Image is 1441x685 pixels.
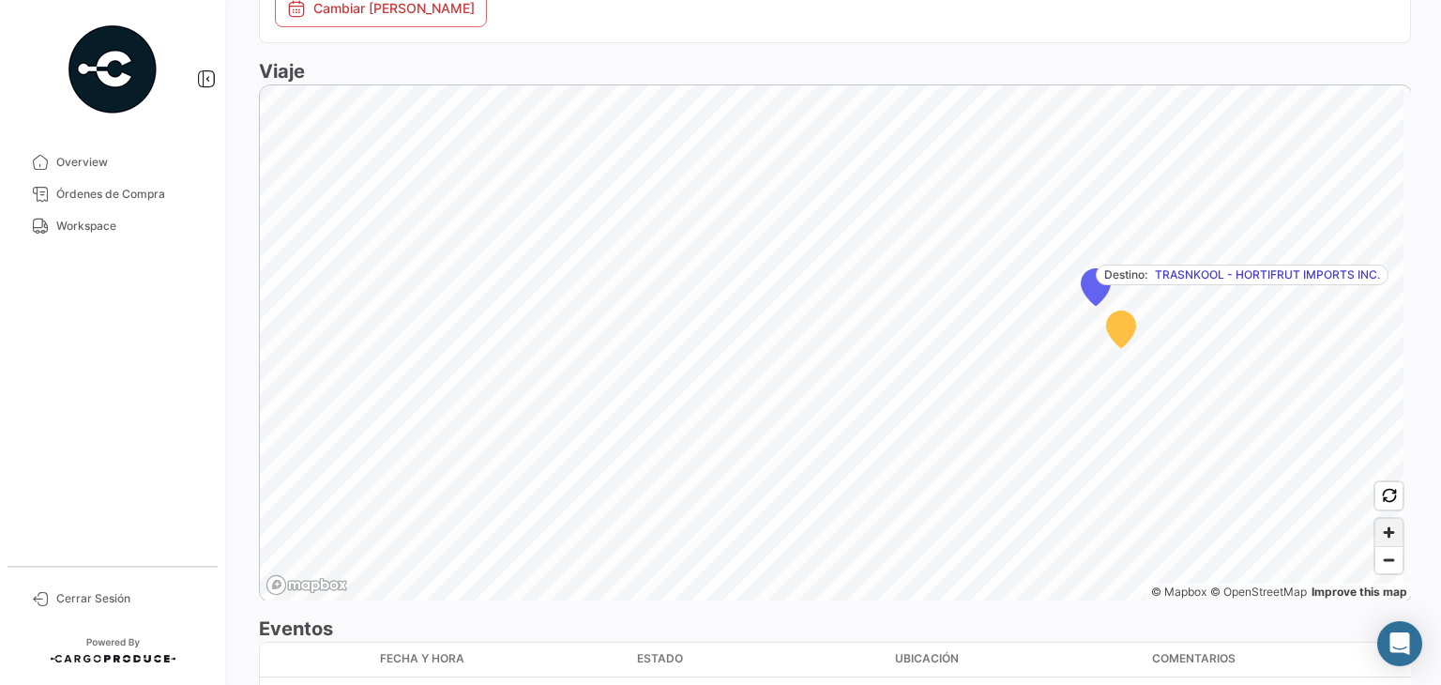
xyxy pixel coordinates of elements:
a: OpenStreetMap [1210,585,1307,599]
span: TRASNKOOL - HORTIFRUT IMPORTS INC. [1155,266,1380,283]
span: Overview [56,154,203,171]
span: Ubicación [895,650,959,667]
h3: Eventos [259,616,1411,642]
span: Órdenes de Compra [56,186,203,203]
a: Mapbox [1151,585,1206,599]
span: Comentarios [1152,650,1236,667]
h3: Viaje [259,58,1411,84]
span: Destino: [1104,266,1147,283]
span: Estado [637,650,683,667]
span: Zoom out [1375,547,1403,573]
div: Map marker [1106,311,1136,348]
div: Abrir Intercom Messenger [1377,621,1422,666]
a: Workspace [15,210,210,242]
datatable-header-cell: Comentarios [1145,643,1402,677]
canvas: Map [260,85,1403,603]
span: Workspace [56,218,203,235]
a: Mapbox logo [265,574,348,596]
datatable-header-cell: Ubicación [887,643,1145,677]
a: Map feedback [1312,585,1407,599]
a: Órdenes de Compra [15,178,210,210]
button: Zoom in [1375,519,1403,546]
span: Cerrar Sesión [56,590,203,607]
datatable-header-cell: Fecha y Hora [372,643,629,677]
img: powered-by.png [66,23,159,116]
a: Overview [15,146,210,178]
button: Zoom out [1375,546,1403,573]
div: Map marker [1081,268,1111,306]
datatable-header-cell: Estado [629,643,887,677]
span: Fecha y Hora [380,650,464,667]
